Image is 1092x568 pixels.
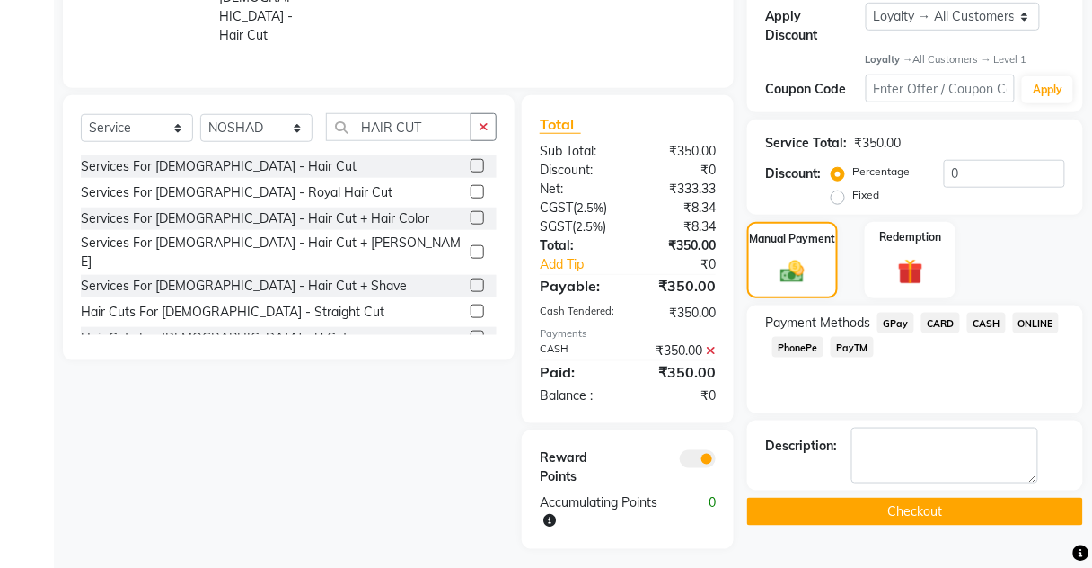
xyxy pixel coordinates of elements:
[628,199,729,217] div: ₹8.34
[852,164,910,180] label: Percentage
[854,134,901,153] div: ₹350.00
[765,437,837,456] div: Description:
[628,361,729,383] div: ₹350.00
[526,448,628,486] div: Reward Points
[81,277,407,296] div: Services For [DEMOGRAPHIC_DATA] - Hair Cut + Shave
[628,304,729,323] div: ₹350.00
[540,218,572,235] span: SGST
[526,275,628,297] div: Payable:
[526,217,628,236] div: ( )
[81,157,357,176] div: Services For [DEMOGRAPHIC_DATA] - Hair Cut
[750,231,836,247] label: Manual Payment
[526,342,628,360] div: CASH
[81,234,463,271] div: Services For [DEMOGRAPHIC_DATA] - Hair Cut + [PERSON_NAME]
[526,386,628,405] div: Balance :
[866,52,1065,67] div: All Customers → Level 1
[577,200,603,215] span: 2.5%
[526,161,628,180] div: Discount:
[526,199,628,217] div: ( )
[526,493,679,531] div: Accumulating Points
[81,303,384,322] div: Hair Cuts For [DEMOGRAPHIC_DATA] - Straight Cut
[765,80,865,99] div: Coupon Code
[645,255,729,274] div: ₹0
[540,326,716,342] div: Payments
[628,161,729,180] div: ₹0
[576,219,603,234] span: 2.5%
[852,187,879,203] label: Fixed
[773,258,812,285] img: _cash.svg
[765,314,870,333] span: Payment Methods
[1022,76,1073,103] button: Apply
[765,164,821,183] div: Discount:
[81,329,348,348] div: Hair Cuts For [DEMOGRAPHIC_DATA] - U Cut
[879,229,941,245] label: Redemption
[526,142,628,161] div: Sub Total:
[81,209,429,228] div: Services For [DEMOGRAPHIC_DATA] - Hair Cut + Hair Color
[628,386,729,405] div: ₹0
[540,115,581,134] span: Total
[628,180,729,199] div: ₹333.33
[831,337,874,358] span: PayTM
[526,361,628,383] div: Paid:
[921,313,960,333] span: CARD
[866,75,1016,102] input: Enter Offer / Coupon Code
[526,255,645,274] a: Add Tip
[326,113,471,141] input: Search or Scan
[628,142,729,161] div: ₹350.00
[765,134,847,153] div: Service Total:
[679,493,730,531] div: 0
[628,236,729,255] div: ₹350.00
[1013,313,1060,333] span: ONLINE
[765,7,865,45] div: Apply Discount
[628,342,729,360] div: ₹350.00
[526,236,628,255] div: Total:
[747,498,1083,526] button: Checkout
[877,313,914,333] span: GPay
[81,183,392,202] div: Services For [DEMOGRAPHIC_DATA] - Royal Hair Cut
[890,256,931,288] img: _gift.svg
[866,53,913,66] strong: Loyalty →
[526,304,628,323] div: Cash Tendered:
[540,200,573,216] span: CGST
[526,180,628,199] div: Net:
[628,275,729,297] div: ₹350.00
[628,217,729,236] div: ₹8.34
[772,337,823,358] span: PhonePe
[967,313,1006,333] span: CASH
